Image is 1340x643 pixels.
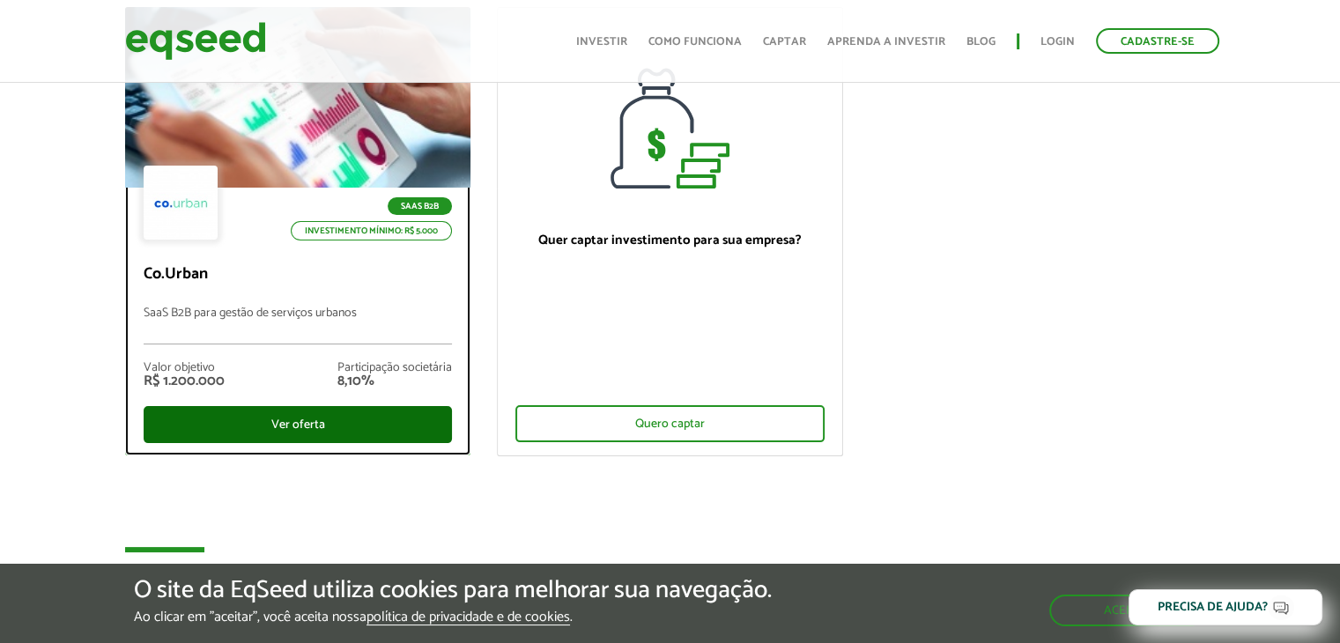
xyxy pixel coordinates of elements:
a: Quer captar investimento para sua empresa? Quero captar [497,7,843,456]
div: 8,10% [337,374,452,388]
div: Valor objetivo [144,362,225,374]
div: Quero captar [515,405,825,442]
a: SaaS B2B Investimento mínimo: R$ 5.000 Co.Urban SaaS B2B para gestão de serviços urbanos Valor ob... [125,7,471,455]
p: SaaS B2B [388,197,452,215]
div: Participação societária [337,362,452,374]
img: EqSeed [125,18,266,64]
div: R$ 1.200.000 [144,374,225,388]
p: Investimento mínimo: R$ 5.000 [291,221,452,240]
a: política de privacidade e de cookies [366,610,570,625]
p: Quer captar investimento para sua empresa? [515,233,825,248]
a: Aprenda a investir [827,36,945,48]
a: Login [1040,36,1075,48]
a: Investir [576,36,627,48]
h5: O site da EqSeed utiliza cookies para melhorar sua navegação. [134,577,772,604]
p: Ao clicar em "aceitar", você aceita nossa . [134,609,772,625]
div: Ver oferta [144,406,453,443]
p: Co.Urban [144,265,453,285]
a: Como funciona [648,36,742,48]
a: Cadastre-se [1096,28,1219,54]
a: Blog [966,36,996,48]
p: SaaS B2B para gestão de serviços urbanos [144,307,453,344]
a: Captar [763,36,806,48]
button: Aceitar [1049,595,1206,626]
